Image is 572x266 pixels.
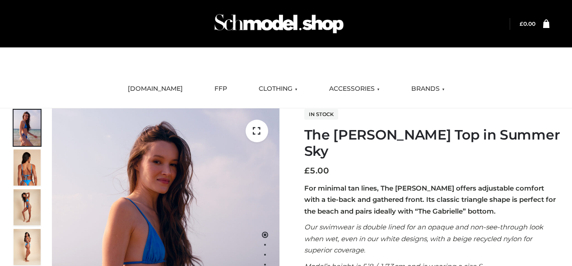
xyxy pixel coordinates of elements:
a: [DOMAIN_NAME] [121,79,190,99]
img: 1.Alex-top_SS-1_4464b1e7-c2c9-4e4b-a62c-58381cd673c0-1.jpg [14,110,41,146]
span: In stock [304,109,338,120]
a: ACCESSORIES [322,79,386,99]
img: 4.Alex-top_CN-1-1-2.jpg [14,189,41,225]
a: BRANDS [405,79,451,99]
img: 5.Alex-top_CN-1-1_1-1.jpg [14,149,41,186]
a: CLOTHING [252,79,304,99]
span: £ [520,20,523,27]
h1: The [PERSON_NAME] Top in Summer Sky [304,127,561,159]
img: 3.Alex-top_CN-1-1-2.jpg [14,229,41,265]
strong: For minimal tan lines, The [PERSON_NAME] offers adjustable comfort with a tie-back and gathered f... [304,184,556,215]
bdi: 0.00 [520,20,535,27]
a: £0.00 [520,20,535,27]
a: FFP [208,79,234,99]
img: Schmodel Admin 964 [211,6,347,42]
bdi: 5.00 [304,166,329,176]
span: £ [304,166,310,176]
em: Our swimwear is double lined for an opaque and non-see-through look when wet, even in our white d... [304,223,543,254]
